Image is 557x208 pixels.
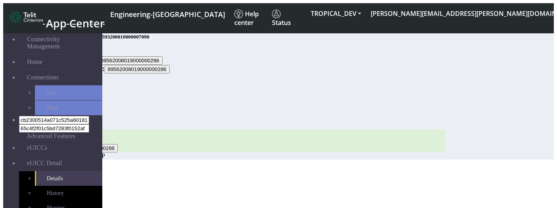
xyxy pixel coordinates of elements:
a: Connectivity Management [19,32,102,54]
span: List [47,89,56,96]
a: Help center [231,6,269,30]
span: Help center [234,10,259,27]
span: Fallback ICCID: [53,65,105,73]
img: status.svg [272,10,281,18]
a: eUICC Detail [19,156,102,171]
span: Map [47,104,57,111]
img: logo-telit-cinterion-gw-new.png [10,11,43,23]
a: Map [35,100,102,115]
a: Status [269,6,306,30]
button: 89562008019000000286 [105,65,170,73]
span: eUICC Detail [27,160,62,167]
img: knowledge.svg [234,10,243,18]
h5: EID: 89040024000002593200010000007090 [53,34,445,40]
a: eUICCs [19,140,102,155]
span: 89562008019000000286 [108,66,167,72]
button: TROPICAL_DEV [306,6,366,21]
span: Engineering-[GEOGRAPHIC_DATA] [110,10,225,19]
h6: ICCID: [53,129,445,134]
h6: Month to date [53,83,445,88]
span: Virtual CDP [73,152,105,159]
button: 89562008019000000286 [97,56,162,65]
span: Advanced Features [27,133,75,140]
a: App Center [10,9,103,28]
a: Home [19,54,102,69]
span: 89562008019000000286 [100,58,159,64]
a: Connections [19,70,102,85]
a: Your current platform instance [110,6,225,21]
span: Status [272,10,291,27]
a: List [35,85,102,100]
span: Connections [27,74,59,81]
span: App Center [46,16,105,31]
